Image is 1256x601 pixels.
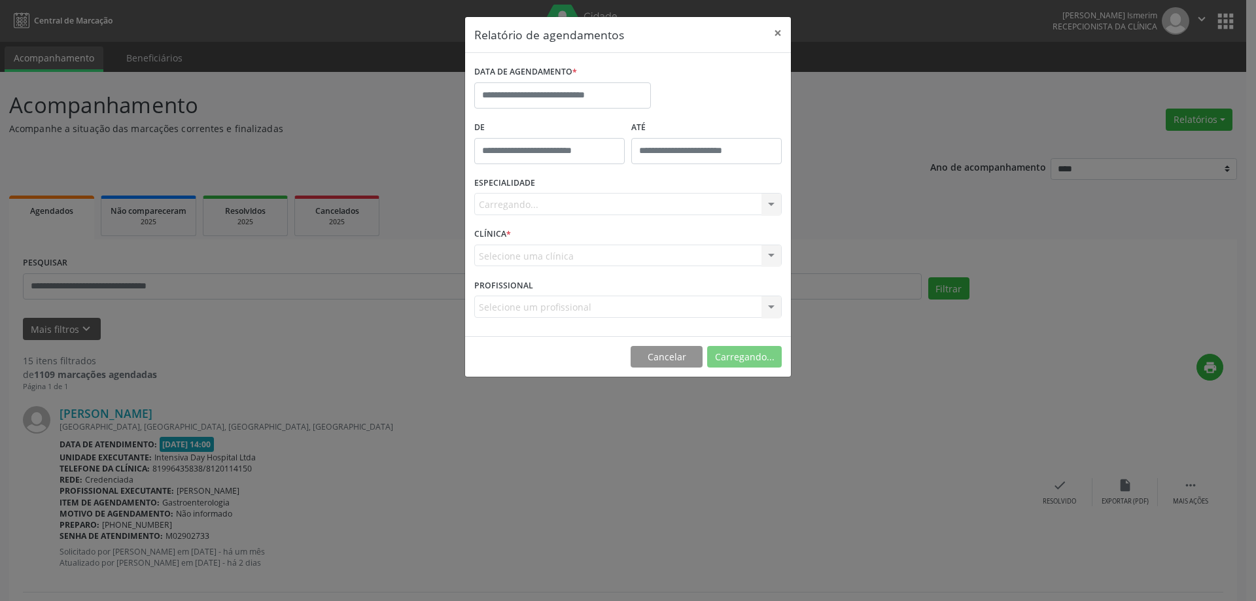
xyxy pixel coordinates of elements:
button: Carregando... [707,346,782,368]
label: De [474,118,625,138]
label: PROFISSIONAL [474,275,533,296]
h5: Relatório de agendamentos [474,26,624,43]
label: CLÍNICA [474,224,511,245]
button: Cancelar [631,346,703,368]
label: ATÉ [631,118,782,138]
button: Close [765,17,791,49]
label: DATA DE AGENDAMENTO [474,62,577,82]
label: ESPECIALIDADE [474,173,535,194]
